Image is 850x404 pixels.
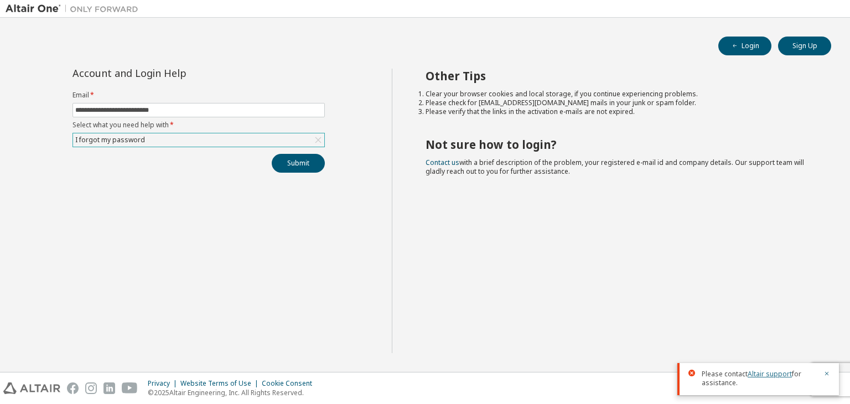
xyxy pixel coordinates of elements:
button: Sign Up [778,37,831,55]
li: Please check for [EMAIL_ADDRESS][DOMAIN_NAME] mails in your junk or spam folder. [426,99,812,107]
img: facebook.svg [67,382,79,394]
label: Select what you need help with [72,121,325,130]
img: linkedin.svg [103,382,115,394]
p: © 2025 Altair Engineering, Inc. All Rights Reserved. [148,388,319,397]
img: youtube.svg [122,382,138,394]
div: I forgot my password [74,134,147,146]
img: instagram.svg [85,382,97,394]
span: Please contact for assistance. [702,370,817,387]
div: Website Terms of Use [180,379,262,388]
li: Clear your browser cookies and local storage, if you continue experiencing problems. [426,90,812,99]
img: Altair One [6,3,144,14]
li: Please verify that the links in the activation e-mails are not expired. [426,107,812,116]
div: Cookie Consent [262,379,319,388]
div: I forgot my password [73,133,324,147]
button: Submit [272,154,325,173]
span: with a brief description of the problem, your registered e-mail id and company details. Our suppo... [426,158,804,176]
div: Account and Login Help [72,69,274,77]
h2: Other Tips [426,69,812,83]
a: Contact us [426,158,459,167]
img: altair_logo.svg [3,382,60,394]
div: Privacy [148,379,180,388]
label: Email [72,91,325,100]
a: Altair support [748,369,792,379]
button: Login [718,37,771,55]
h2: Not sure how to login? [426,137,812,152]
